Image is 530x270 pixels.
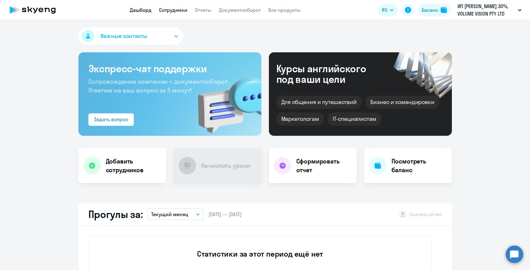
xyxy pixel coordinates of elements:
h4: Начислить уроки [201,161,251,170]
span: RU [382,6,387,14]
img: bg-img [189,66,261,136]
button: Текущий месяц [148,208,204,220]
a: Все продукты [268,7,301,13]
span: Важные контакты [101,32,147,40]
div: Маркетологам [276,112,324,126]
button: RU [378,4,398,16]
div: Курсы английского под ваши цели [276,63,383,84]
div: Баланс [422,6,438,14]
button: Задать вопрос [88,113,134,126]
h3: Статистики за этот период ещё нет [197,249,323,259]
div: IT-специалистам [328,112,381,126]
a: Отчеты [195,7,211,13]
h4: Добавить сотрудников [106,157,161,174]
button: Важные контакты [78,27,183,45]
h4: Сформировать отчет [296,157,352,174]
a: Дашборд [130,7,152,13]
div: Для общения и путешествий [276,96,362,109]
button: ИП [PERSON_NAME] 30%, VOLUME VISION PTY LTD [454,2,525,17]
div: Задать вопрос [94,116,128,123]
img: balance [441,7,447,13]
a: Документооборот [219,7,261,13]
h2: Прогулы за: [88,208,143,220]
button: Балансbalance [418,4,451,16]
p: ИП [PERSON_NAME] 30%, VOLUME VISION PTY LTD [457,2,515,17]
p: Текущий месяц [151,211,188,218]
div: Бизнес и командировки [365,96,439,109]
span: Сопровождение компании + документооборот. Ответим на ваш вопрос за 5 минут! [88,78,229,94]
h3: Экспресс-чат поддержки [88,62,251,75]
span: [DATE] — [DATE] [209,211,242,218]
h4: Посмотреть баланс [392,157,447,174]
a: Сотрудники [159,7,187,13]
